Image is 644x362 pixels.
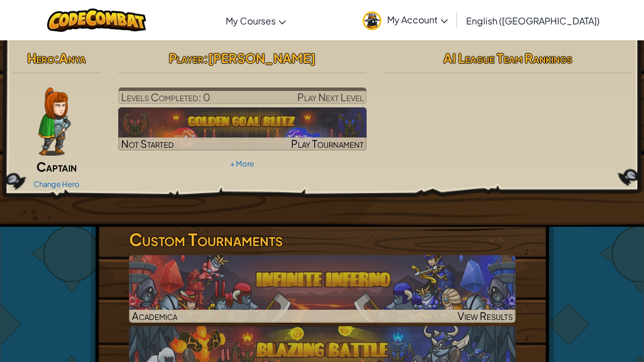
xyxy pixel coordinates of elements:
[118,88,367,104] a: Play Next Level
[220,5,292,36] a: My Courses
[118,107,367,151] img: Golden Goal
[458,309,513,322] span: View Results
[363,11,381,30] img: avatar
[460,5,605,36] a: English ([GEOGRAPHIC_DATA])
[27,50,55,66] span: Hero
[230,159,254,168] a: + More
[38,88,70,156] img: captain-pose.png
[129,227,516,252] h3: Custom Tournaments
[443,50,572,66] span: AI League Team Rankings
[118,107,367,151] a: Not StartedPlay Tournament
[357,2,454,38] a: My Account
[47,9,147,32] img: CodeCombat logo
[55,50,59,66] span: :
[59,50,86,66] span: Anya
[291,137,364,150] span: Play Tournament
[226,15,276,27] span: My Courses
[169,50,203,66] span: Player
[121,90,210,103] span: Levels Completed: 0
[387,14,448,26] span: My Account
[36,159,77,174] span: Captain
[121,137,174,150] span: Not Started
[132,309,177,322] span: Academica
[34,180,80,189] a: Change Hero
[129,255,516,323] img: Infinite Inferno
[129,255,516,323] a: AcademicaView Results
[466,15,600,27] span: English ([GEOGRAPHIC_DATA])
[208,50,315,66] span: [PERSON_NAME]
[203,50,208,66] span: :
[297,90,364,103] span: Play Next Level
